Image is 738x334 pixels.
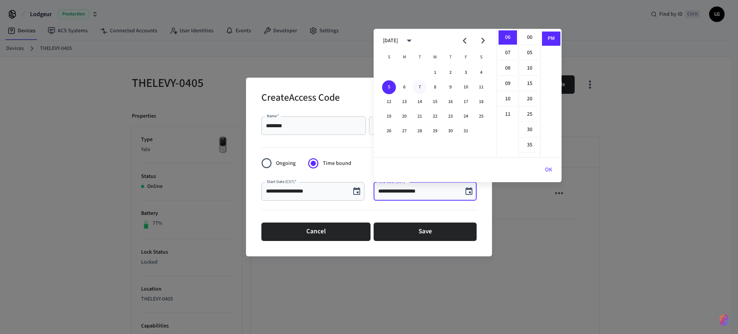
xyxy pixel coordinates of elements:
[261,87,340,110] h2: Create Access Code
[459,80,473,94] button: 10
[428,110,442,123] button: 22
[397,124,411,138] button: 27
[379,179,407,184] label: End Date (CST)
[382,124,396,138] button: 26
[497,29,519,157] ul: Select hours
[520,153,539,168] li: 40 minutes
[382,110,396,123] button: 19
[520,107,539,122] li: 25 minutes
[413,50,427,65] span: Tuesday
[267,113,279,119] label: Name
[474,95,488,109] button: 18
[397,80,411,94] button: 6
[459,66,473,80] button: 3
[474,80,488,94] button: 11
[499,107,517,121] li: 11 hours
[397,95,411,109] button: 13
[520,76,539,91] li: 15 minutes
[474,66,488,80] button: 4
[267,179,296,184] label: Start Date (CST)
[499,30,517,45] li: 6 hours
[428,80,442,94] button: 8
[413,95,427,109] button: 14
[382,50,396,65] span: Sunday
[459,124,473,138] button: 31
[499,76,517,91] li: 9 hours
[428,124,442,138] button: 29
[261,223,371,241] button: Cancel
[499,92,517,106] li: 10 hours
[276,160,296,168] span: Ongoing
[444,50,457,65] span: Thursday
[383,37,398,45] div: [DATE]
[720,314,729,326] img: SeamLogoGradient.69752ec5.svg
[428,66,442,80] button: 1
[349,184,364,199] button: Choose date, selected date is Oct 5, 2025
[542,32,560,46] li: PM
[536,161,562,179] button: OK
[520,123,539,137] li: 30 minutes
[459,95,473,109] button: 17
[540,29,562,157] ul: Select meridiem
[413,124,427,138] button: 28
[519,29,540,157] ul: Select minutes
[397,110,411,123] button: 20
[520,138,539,153] li: 35 minutes
[444,124,457,138] button: 30
[499,61,517,76] li: 8 hours
[520,46,539,60] li: 5 minutes
[428,95,442,109] button: 15
[413,80,427,94] button: 7
[444,66,457,80] button: 2
[382,95,396,109] button: 12
[455,32,474,50] button: Previous month
[323,160,351,168] span: Time bound
[413,110,427,123] button: 21
[520,61,539,76] li: 10 minutes
[444,110,457,123] button: 23
[499,46,517,60] li: 7 hours
[444,80,457,94] button: 9
[461,184,477,199] button: Choose date, selected date is Oct 5, 2025
[400,32,418,50] button: calendar view is open, switch to year view
[444,95,457,109] button: 16
[382,80,396,94] button: 5
[459,50,473,65] span: Friday
[474,32,492,50] button: Next month
[374,223,477,241] button: Save
[474,110,488,123] button: 25
[520,30,539,45] li: 0 minutes
[474,50,488,65] span: Saturday
[520,92,539,106] li: 20 minutes
[428,50,442,65] span: Wednesday
[459,110,473,123] button: 24
[397,50,411,65] span: Monday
